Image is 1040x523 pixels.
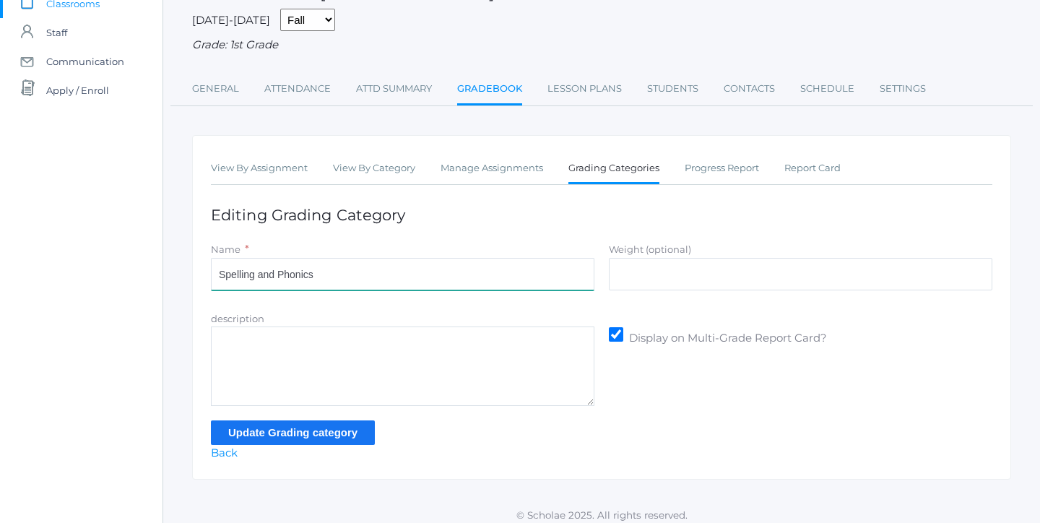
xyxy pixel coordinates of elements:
[457,74,522,105] a: Gradebook
[547,74,622,103] a: Lesson Plans
[441,154,543,183] a: Manage Assignments
[192,74,239,103] a: General
[685,154,759,183] a: Progress Report
[568,154,659,185] a: Grading Categories
[724,74,775,103] a: Contacts
[211,446,238,459] a: Back
[211,154,308,183] a: View By Assignment
[192,37,1011,53] div: Grade: 1st Grade
[647,74,698,103] a: Students
[609,243,691,255] label: Weight (optional)
[211,243,240,255] label: Name
[625,330,828,348] span: Display on Multi-Grade Report Card?
[333,154,415,183] a: View By Category
[211,420,375,444] input: Update Grading category
[163,508,1040,522] p: © Scholae 2025. All rights reserved.
[192,13,270,27] span: [DATE]-[DATE]
[46,47,124,76] span: Communication
[356,74,432,103] a: Attd Summary
[880,74,926,103] a: Settings
[784,154,841,183] a: Report Card
[800,74,854,103] a: Schedule
[46,76,109,105] span: Apply / Enroll
[264,74,331,103] a: Attendance
[211,207,992,223] h1: Editing Grading Category
[211,313,264,324] label: description
[46,18,67,47] span: Staff
[609,327,623,342] input: Display on Multi-Grade Report Card?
